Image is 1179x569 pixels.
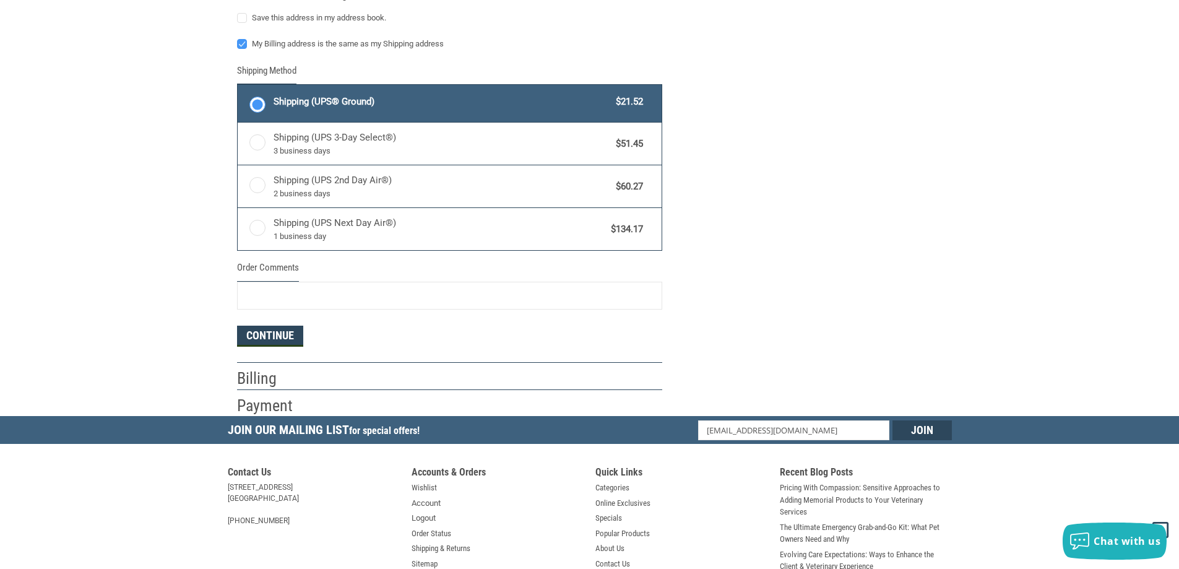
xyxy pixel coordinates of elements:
a: Order Status [412,528,451,540]
span: 1 business day [274,230,605,243]
button: Chat with us [1063,523,1167,560]
legend: Shipping Method [237,64,296,84]
h2: Payment [237,396,309,416]
span: $60.27 [610,180,644,194]
a: Logout [412,512,436,524]
span: $51.45 [610,137,644,151]
span: 2 business days [274,188,610,200]
a: Shipping & Returns [412,542,470,555]
h5: Recent Blog Posts [780,466,952,482]
span: Shipping (UPS 3-Day Select®) [274,131,610,157]
span: for special offers! [349,425,420,437]
a: The Ultimate Emergency Grab-and-Go Kit: What Pet Owners Need and Why [780,521,952,545]
label: Save this address in my address book. [237,13,662,23]
span: $134.17 [605,222,644,237]
a: Wishlist [412,482,437,494]
a: About Us [595,542,624,555]
a: Specials [595,512,622,524]
input: Email [698,420,889,440]
span: Chat with us [1094,534,1160,548]
span: Shipping (UPS Next Day Air®) [274,216,605,242]
span: $21.52 [610,95,644,109]
span: Shipping (UPS® Ground) [274,95,610,109]
span: 3 business days [274,145,610,157]
address: [STREET_ADDRESS] [GEOGRAPHIC_DATA] [PHONE_NUMBER] [228,482,400,526]
a: Popular Products [595,528,650,540]
a: Account [412,497,441,510]
h5: Join Our Mailing List [228,416,426,448]
h5: Contact Us [228,466,400,482]
button: Continue [237,326,303,347]
h5: Quick Links [595,466,767,482]
input: Join [892,420,952,440]
h2: Billing [237,368,309,389]
h5: Accounts & Orders [412,466,584,482]
span: Shipping (UPS 2nd Day Air®) [274,173,610,199]
label: My Billing address is the same as my Shipping address [237,39,662,49]
a: Categories [595,482,629,494]
a: Pricing With Compassion: Sensitive Approaches to Adding Memorial Products to Your Veterinary Serv... [780,482,952,518]
a: Online Exclusives [595,497,650,510]
legend: Order Comments [237,261,299,281]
